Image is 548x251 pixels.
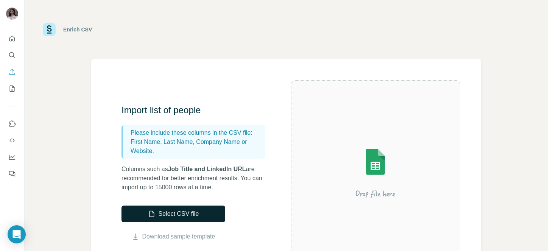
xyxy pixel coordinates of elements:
[131,128,262,137] p: Please include these columns in the CSV file:
[6,48,18,62] button: Search
[307,127,444,218] img: Surfe Illustration - Drop file here or select below
[121,232,225,241] button: Download sample template
[63,26,92,33] div: Enrich CSV
[8,225,26,243] div: Open Intercom Messenger
[142,232,215,241] a: Download sample template
[43,23,56,36] img: Surfe Logo
[121,206,225,222] button: Select CSV file
[6,134,18,147] button: Use Surfe API
[131,137,262,156] p: First Name, Last Name, Company Name or Website.
[6,8,18,20] img: Avatar
[6,65,18,79] button: Enrich CSV
[121,165,273,192] p: Columns such as are recommended for better enrichment results. You can import up to 15000 rows at...
[6,32,18,45] button: Quick start
[6,150,18,164] button: Dashboard
[168,166,246,172] span: Job Title and LinkedIn URL
[6,167,18,181] button: Feedback
[121,104,273,116] h3: Import list of people
[6,117,18,131] button: Use Surfe on LinkedIn
[6,82,18,95] button: My lists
